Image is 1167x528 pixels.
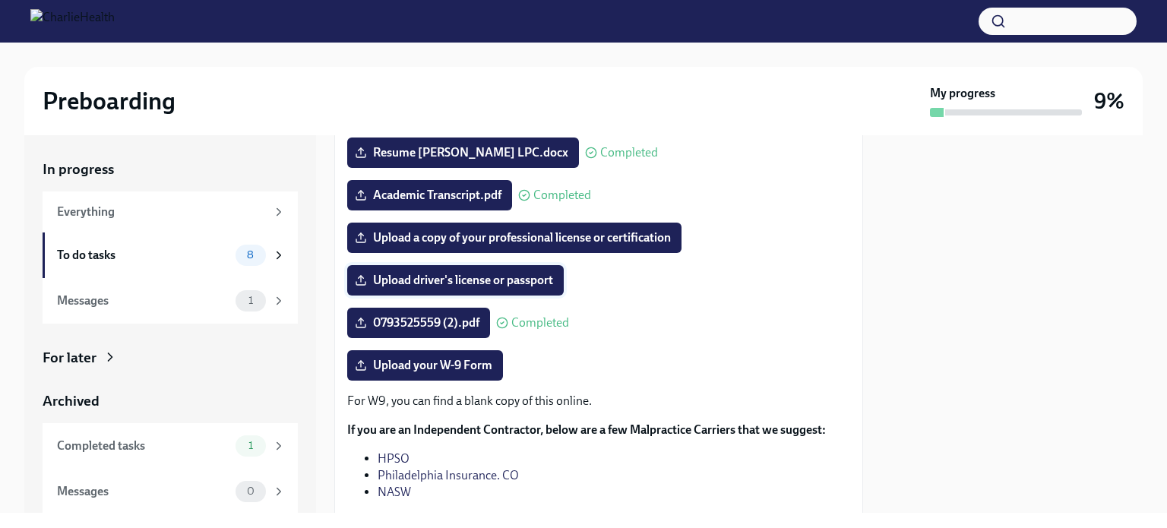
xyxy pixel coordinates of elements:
span: Completed [533,189,591,201]
a: Archived [43,391,298,411]
strong: If you are an Independent Contractor, below are a few Malpractice Carriers that we suggest: [347,422,826,437]
a: Messages0 [43,469,298,514]
span: 8 [238,249,263,261]
a: Everything [43,191,298,232]
label: Upload a copy of your professional license or certification [347,223,682,253]
div: Messages [57,483,229,500]
a: In progress [43,160,298,179]
div: For later [43,348,96,368]
a: Completed tasks1 [43,423,298,469]
p: For W9, you can find a blank copy of this online. [347,393,850,409]
span: 0793525559 (2).pdf [358,315,479,330]
span: 1 [239,440,262,451]
h2: Preboarding [43,86,176,116]
span: Resume [PERSON_NAME] LPC.docx [358,145,568,160]
a: Philadelphia Insurance. CO [378,468,519,482]
a: To do tasks8 [43,232,298,278]
img: CharlieHealth [30,9,115,33]
span: Completed [511,317,569,329]
a: NASW [378,485,411,499]
span: 0 [238,485,264,497]
label: Upload your W-9 Form [347,350,503,381]
div: Completed tasks [57,438,229,454]
div: Messages [57,292,229,309]
span: Upload a copy of your professional license or certification [358,230,671,245]
span: Academic Transcript.pdf [358,188,501,203]
h3: 9% [1094,87,1124,115]
div: To do tasks [57,247,229,264]
strong: My progress [930,85,995,102]
span: Upload your W-9 Form [358,358,492,373]
span: 1 [239,295,262,306]
a: For later [43,348,298,368]
a: HPSO [378,451,410,466]
label: Upload driver's license or passport [347,265,564,296]
label: Academic Transcript.pdf [347,180,512,210]
span: Completed [600,147,658,159]
span: Upload driver's license or passport [358,273,553,288]
a: Messages1 [43,278,298,324]
div: Everything [57,204,266,220]
label: 0793525559 (2).pdf [347,308,490,338]
label: Resume [PERSON_NAME] LPC.docx [347,138,579,168]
